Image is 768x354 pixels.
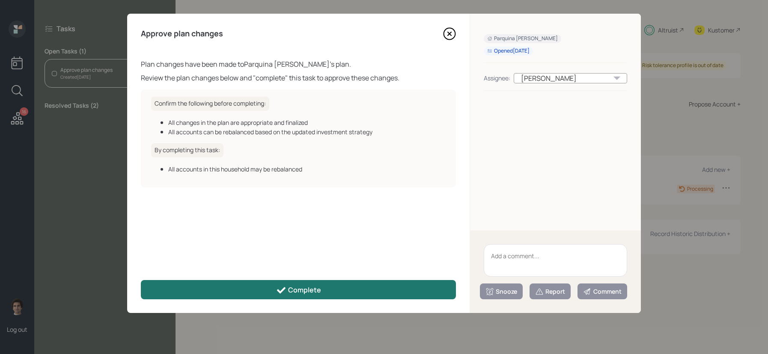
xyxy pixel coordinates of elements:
[168,118,446,127] div: All changes in the plan are appropriate and finalized
[141,29,223,38] h4: Approve plan changes
[577,283,627,299] button: Comment
[530,283,571,299] button: Report
[168,127,446,136] div: All accounts can be rebalanced based on the updated investment strategy
[141,59,456,69] div: Plan changes have been made to Parquina [PERSON_NAME] 's plan.
[151,143,223,157] h6: By completing this task:
[151,97,269,111] h6: Confirm the following before completing:
[583,287,622,296] div: Comment
[484,74,510,83] div: Assignee:
[141,280,456,299] button: Complete
[141,73,456,83] div: Review the plan changes below and "complete" this task to approve these changes.
[276,285,321,295] div: Complete
[487,47,530,55] div: Opened [DATE]
[480,283,523,299] button: Snooze
[514,73,627,83] div: [PERSON_NAME]
[535,287,565,296] div: Report
[485,287,517,296] div: Snooze
[487,35,558,42] div: Parquina [PERSON_NAME]
[168,165,446,174] div: All accounts in this household may be rebalanced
